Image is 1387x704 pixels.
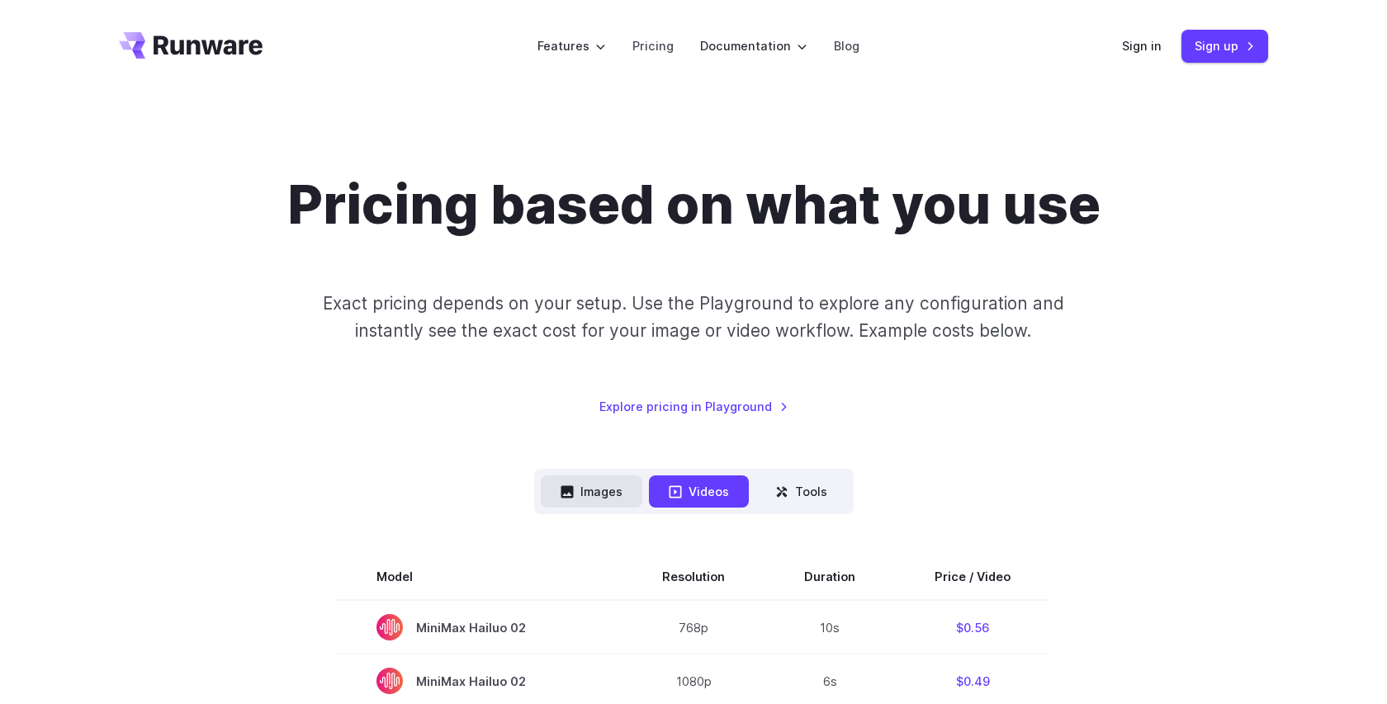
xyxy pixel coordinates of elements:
span: MiniMax Hailuo 02 [376,614,583,640]
th: Resolution [622,554,765,600]
span: MiniMax Hailuo 02 [376,668,583,694]
a: Blog [834,36,859,55]
td: 10s [765,600,895,654]
h1: Pricing based on what you use [287,172,1101,237]
a: Go to / [119,32,263,59]
td: 768p [622,600,765,654]
button: Videos [649,475,749,508]
a: Sign in [1122,36,1162,55]
th: Price / Video [895,554,1050,600]
td: $0.56 [895,600,1050,654]
p: Exact pricing depends on your setup. Use the Playground to explore any configuration and instantl... [291,290,1096,345]
a: Sign up [1181,30,1268,62]
a: Explore pricing in Playground [599,397,788,416]
th: Model [337,554,622,600]
a: Pricing [632,36,674,55]
button: Tools [755,475,847,508]
label: Documentation [700,36,807,55]
th: Duration [765,554,895,600]
button: Images [541,475,642,508]
label: Features [537,36,606,55]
